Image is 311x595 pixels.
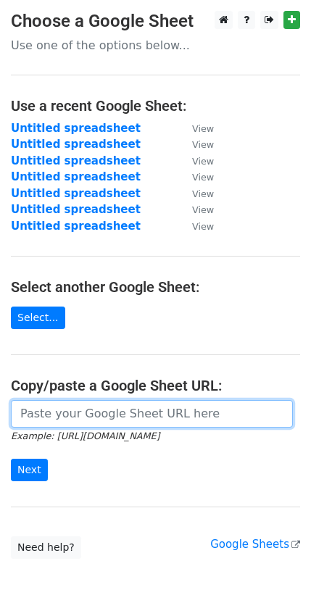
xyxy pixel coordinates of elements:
[178,170,214,183] a: View
[192,204,214,215] small: View
[11,459,48,481] input: Next
[11,38,300,53] p: Use one of the options below...
[178,203,214,216] a: View
[11,203,141,216] a: Untitled spreadsheet
[178,220,214,233] a: View
[11,187,141,200] a: Untitled spreadsheet
[192,172,214,183] small: View
[11,377,300,394] h4: Copy/paste a Google Sheet URL:
[192,221,214,232] small: View
[11,11,300,32] h3: Choose a Google Sheet
[11,97,300,115] h4: Use a recent Google Sheet:
[210,538,300,551] a: Google Sheets
[11,170,141,183] a: Untitled spreadsheet
[192,156,214,167] small: View
[11,430,159,441] small: Example: [URL][DOMAIN_NAME]
[192,139,214,150] small: View
[11,220,141,233] a: Untitled spreadsheet
[178,138,214,151] a: View
[178,187,214,200] a: View
[11,138,141,151] a: Untitled spreadsheet
[11,536,81,559] a: Need help?
[178,122,214,135] a: View
[11,154,141,167] a: Untitled spreadsheet
[192,188,214,199] small: View
[11,122,141,135] a: Untitled spreadsheet
[11,278,300,296] h4: Select another Google Sheet:
[11,307,65,329] a: Select...
[11,400,293,428] input: Paste your Google Sheet URL here
[192,123,214,134] small: View
[178,154,214,167] a: View
[239,525,311,595] iframe: Chat Widget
